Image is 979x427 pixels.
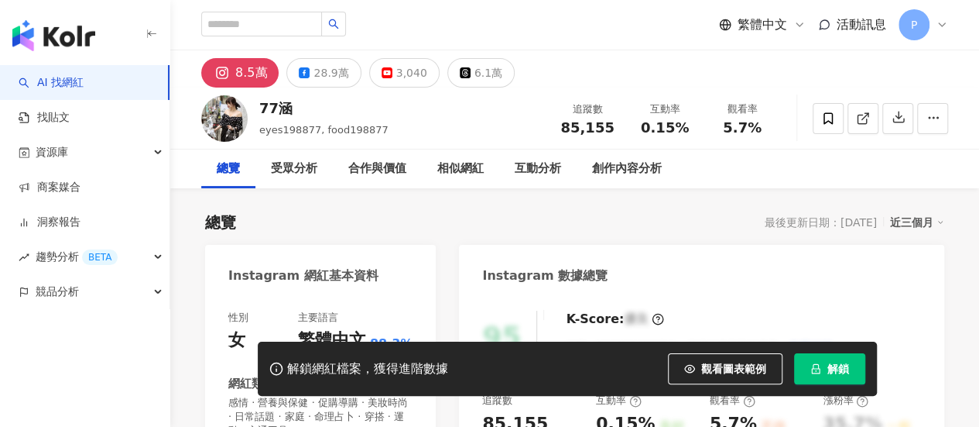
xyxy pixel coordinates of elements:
div: K-Score : [566,311,664,328]
div: 77涵 [259,98,389,118]
button: 6.1萬 [447,58,515,88]
div: 創作內容分析 [592,160,662,178]
div: 近三個月 [890,212,944,232]
span: 88.3% [370,336,413,353]
div: 觀看率 [710,394,755,408]
span: lock [810,363,821,374]
div: 漲粉率 [823,394,868,408]
span: eyes198877, food198877 [259,124,389,136]
div: 3,040 [396,62,427,84]
div: 主要語言 [298,311,338,325]
div: 28.9萬 [313,62,348,84]
span: 觀看圖表範例 [701,363,766,375]
div: 追蹤數 [558,102,617,117]
div: 合作與價值 [348,160,406,178]
button: 8.5萬 [201,58,279,88]
div: 8.5萬 [235,62,267,84]
div: 女 [228,329,245,353]
span: P [911,16,917,33]
div: 總覽 [217,160,240,178]
span: rise [19,252,29,263]
button: 解鎖 [794,353,865,384]
div: 觀看率 [713,102,772,117]
a: 找貼文 [19,110,70,126]
span: 活動訊息 [837,17,886,32]
div: 最後更新日期：[DATE] [765,216,877,229]
div: BETA [82,250,118,265]
div: Instagram 網紅基本資料 [228,267,378,284]
span: 5.7% [723,120,762,136]
span: 繁體中文 [738,16,787,33]
button: 3,040 [369,58,440,88]
span: 趨勢分析 [36,239,118,274]
div: 相似網紅 [437,160,484,178]
span: search [328,19,339,29]
div: 互動分析 [515,160,561,178]
div: 解鎖網紅檔案，獲得進階數據 [287,361,448,377]
div: 6.1萬 [474,62,502,84]
div: 互動率 [635,102,694,117]
span: 解鎖 [827,363,849,375]
img: logo [12,20,95,51]
button: 觀看圖表範例 [668,353,782,384]
span: 0.15% [641,120,689,136]
div: 總覽 [205,212,236,233]
img: KOL Avatar [201,95,248,142]
a: searchAI 找網紅 [19,75,84,91]
div: 受眾分析 [271,160,317,178]
div: 性別 [228,311,248,325]
div: Instagram 數據總覽 [482,267,608,284]
div: 繁體中文 [298,329,366,353]
div: 互動率 [596,394,642,408]
span: 資源庫 [36,135,68,170]
div: 追蹤數 [482,394,512,408]
span: 85,155 [560,119,614,136]
button: 28.9萬 [286,58,361,88]
a: 商案媒合 [19,180,80,195]
a: 洞察報告 [19,215,80,230]
span: 競品分析 [36,274,79,309]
